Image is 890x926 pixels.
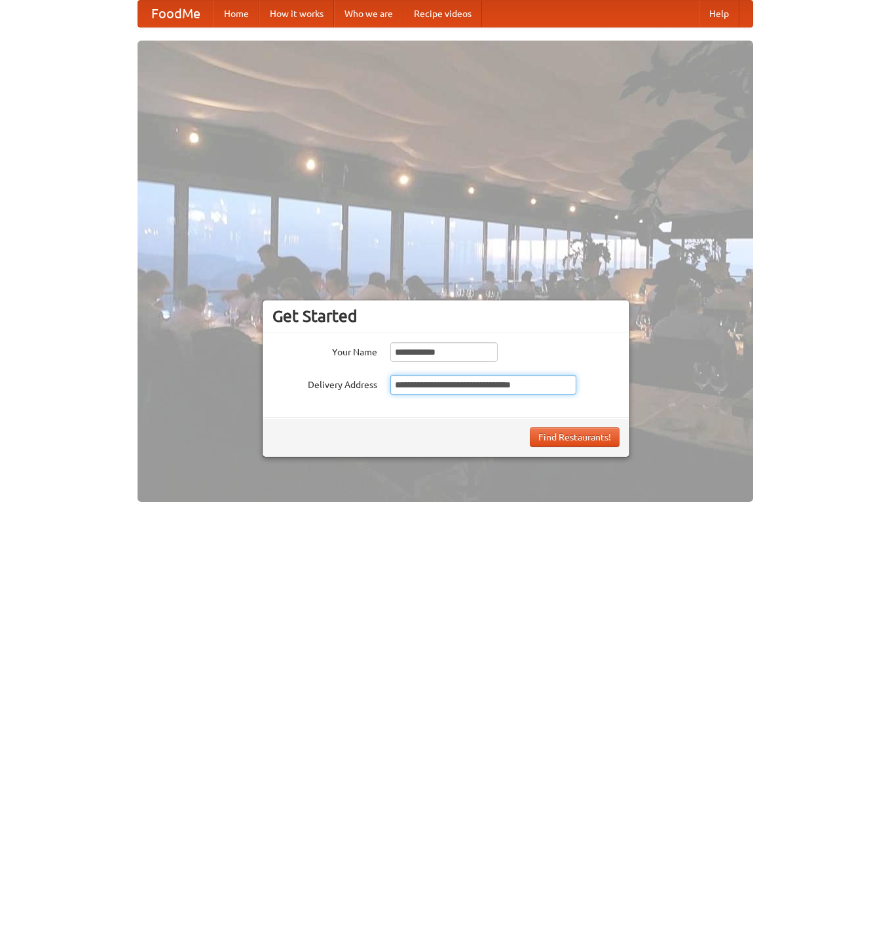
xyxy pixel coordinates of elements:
a: How it works [259,1,334,27]
h3: Get Started [272,306,620,326]
label: Delivery Address [272,375,377,391]
a: Who we are [334,1,403,27]
a: FoodMe [138,1,213,27]
a: Help [699,1,739,27]
button: Find Restaurants! [530,427,620,447]
label: Your Name [272,342,377,359]
a: Recipe videos [403,1,482,27]
a: Home [213,1,259,27]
